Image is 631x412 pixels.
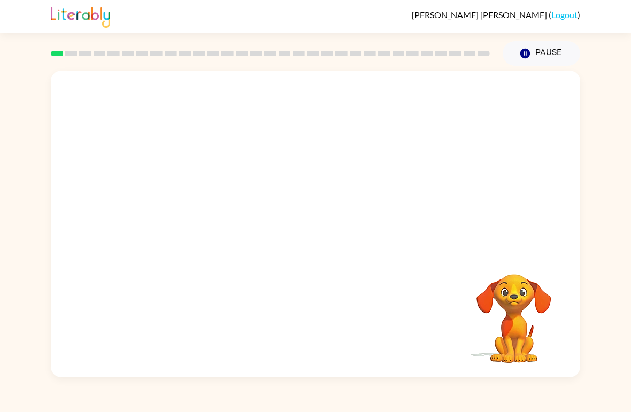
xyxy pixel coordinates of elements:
span: [PERSON_NAME] [PERSON_NAME] [412,10,549,20]
video: Your browser must support playing .mp4 files to use Literably. Please try using another browser. [460,258,567,364]
button: Pause [503,41,580,66]
a: Logout [551,10,578,20]
div: ( ) [412,10,580,20]
img: Literably [51,4,110,28]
